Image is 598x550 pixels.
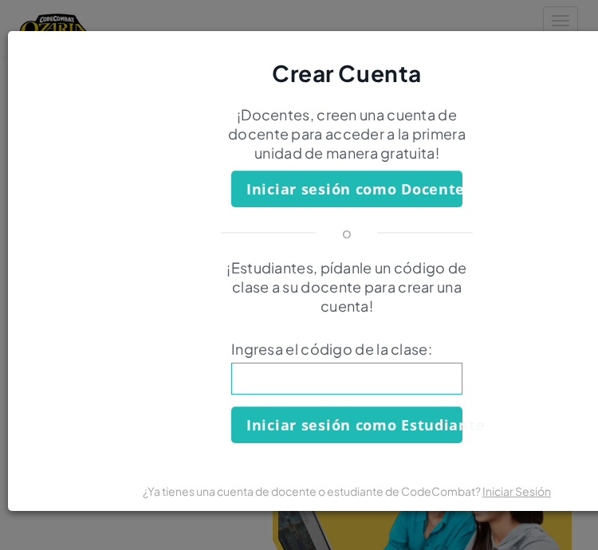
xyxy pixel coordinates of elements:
button: Iniciar sesión como Docente [231,171,462,207]
span: Crear Cuenta [272,59,422,87]
a: Iniciar Sesión [482,484,551,498]
button: Iniciar sesión como Estudiante [231,407,462,443]
p: ¡Estudiantes, pídanle un código de clase a su docente para crear una cuenta! [207,258,486,316]
p: o [342,223,352,242]
p: ¡Docentes, creen una cuenta de docente para acceder a la primera unidad de manera gratuita! [207,105,486,163]
span: ¿Ya tienes una cuenta de docente o estudiante de CodeCombat? [143,484,482,498]
span: Ingresa el código de la clase: [231,340,462,359]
